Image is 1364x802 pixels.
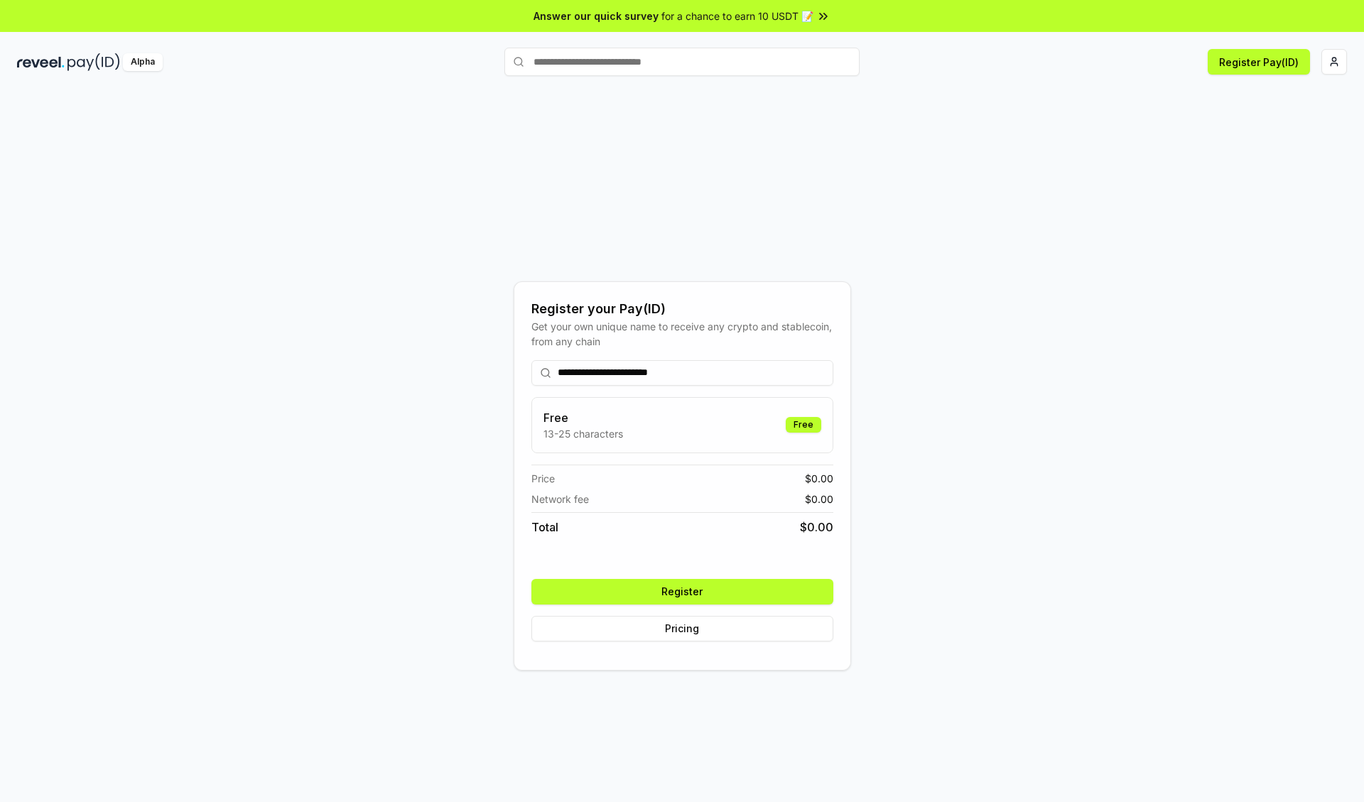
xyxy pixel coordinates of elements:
[1208,49,1310,75] button: Register Pay(ID)
[531,519,558,536] span: Total
[786,417,821,433] div: Free
[531,579,833,605] button: Register
[543,426,623,441] p: 13-25 characters
[531,319,833,349] div: Get your own unique name to receive any crypto and stablecoin, from any chain
[800,519,833,536] span: $ 0.00
[123,53,163,71] div: Alpha
[531,471,555,486] span: Price
[17,53,65,71] img: reveel_dark
[661,9,813,23] span: for a chance to earn 10 USDT 📝
[805,492,833,506] span: $ 0.00
[531,299,833,319] div: Register your Pay(ID)
[805,471,833,486] span: $ 0.00
[543,409,623,426] h3: Free
[531,616,833,641] button: Pricing
[531,492,589,506] span: Network fee
[534,9,659,23] span: Answer our quick survey
[67,53,120,71] img: pay_id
